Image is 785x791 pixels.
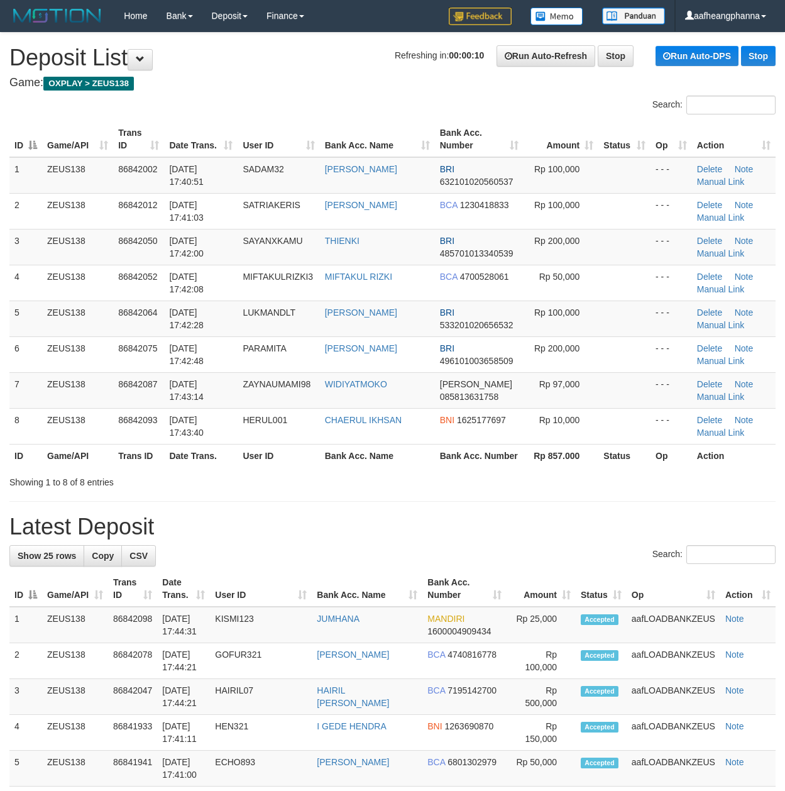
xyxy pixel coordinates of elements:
[735,272,754,282] a: Note
[576,571,627,607] th: Status: activate to sort column ascending
[539,379,580,389] span: Rp 97,000
[581,686,618,697] span: Accepted
[651,336,692,372] td: - - -
[42,265,113,301] td: ZEUS138
[440,272,458,282] span: BCA
[440,307,454,318] span: BRI
[118,272,157,282] span: 86842052
[427,626,491,636] span: Copy 1600004909434 to clipboard
[686,545,776,564] input: Search:
[325,200,397,210] a: [PERSON_NAME]
[9,229,42,265] td: 3
[507,751,576,787] td: Rp 50,000
[507,607,576,643] td: Rp 25,000
[735,343,754,353] a: Note
[697,307,722,318] a: Delete
[317,685,389,708] a: HAIRIL [PERSON_NAME]
[42,301,113,336] td: ZEUS138
[9,607,42,643] td: 1
[320,121,435,157] th: Bank Acc. Name: activate to sort column ascending
[534,200,579,210] span: Rp 100,000
[651,408,692,444] td: - - -
[440,177,513,187] span: Copy 632101020560537 to clipboard
[445,721,494,731] span: Copy 1263690870 to clipboard
[9,265,42,301] td: 4
[457,415,506,425] span: Copy 1625177697 to clipboard
[524,444,599,467] th: Rp 857.000
[735,379,754,389] a: Note
[651,444,692,467] th: Op
[652,96,776,114] label: Search:
[598,45,634,67] a: Stop
[169,236,204,258] span: [DATE] 17:42:00
[42,157,113,194] td: ZEUS138
[243,236,302,246] span: SAYANXKAMU
[118,236,157,246] span: 86842050
[697,428,745,438] a: Manual Link
[427,650,445,660] span: BCA
[627,679,720,715] td: aafLOADBANKZEUS
[325,272,392,282] a: MIFTAKUL RIZKI
[440,200,458,210] span: BCA
[440,379,512,389] span: [PERSON_NAME]
[42,715,108,751] td: ZEUS138
[157,571,210,607] th: Date Trans.: activate to sort column ascending
[447,650,497,660] span: Copy 4740816778 to clipboard
[440,415,454,425] span: BNI
[317,721,386,731] a: I GEDE HENDRA
[108,751,157,787] td: 86841941
[524,121,599,157] th: Amount: activate to sort column ascending
[113,121,164,157] th: Trans ID: activate to sort column ascending
[118,307,157,318] span: 86842064
[169,272,204,294] span: [DATE] 17:42:08
[435,121,524,157] th: Bank Acc. Number: activate to sort column ascending
[507,643,576,679] td: Rp 100,000
[169,307,204,330] span: [DATE] 17:42:28
[697,236,722,246] a: Delete
[121,545,156,567] a: CSV
[9,336,42,372] td: 6
[427,614,464,624] span: MANDIRI
[325,415,402,425] a: CHAERUL IKHSAN
[422,571,506,607] th: Bank Acc. Number: activate to sort column ascending
[42,408,113,444] td: ZEUS138
[243,343,287,353] span: PARAMITA
[741,46,776,66] a: Stop
[427,721,442,731] span: BNI
[210,643,312,679] td: GOFUR321
[581,614,618,625] span: Accepted
[447,685,497,695] span: Copy 7195142700 to clipboard
[108,643,157,679] td: 86842078
[210,607,312,643] td: KISMI123
[118,379,157,389] span: 86842087
[460,272,509,282] span: Copy 4700528061 to clipboard
[735,307,754,318] a: Note
[325,236,360,246] a: THIENKI
[627,643,720,679] td: aafLOADBANKZEUS
[651,265,692,301] td: - - -
[210,751,312,787] td: ECHO893
[656,46,738,66] a: Run Auto-DPS
[534,236,579,246] span: Rp 200,000
[534,164,579,174] span: Rp 100,000
[113,444,164,467] th: Trans ID
[725,757,744,767] a: Note
[129,551,148,561] span: CSV
[735,415,754,425] a: Note
[627,715,720,751] td: aafLOADBANKZEUS
[697,177,745,187] a: Manual Link
[725,650,744,660] a: Note
[108,571,157,607] th: Trans ID: activate to sort column ascending
[9,571,42,607] th: ID: activate to sort column descending
[42,643,108,679] td: ZEUS138
[735,236,754,246] a: Note
[9,157,42,194] td: 1
[42,336,113,372] td: ZEUS138
[18,551,76,561] span: Show 25 rows
[581,650,618,661] span: Accepted
[108,607,157,643] td: 86842098
[9,715,42,751] td: 4
[697,356,745,366] a: Manual Link
[460,200,509,210] span: Copy 1230418833 to clipboard
[697,248,745,258] a: Manual Link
